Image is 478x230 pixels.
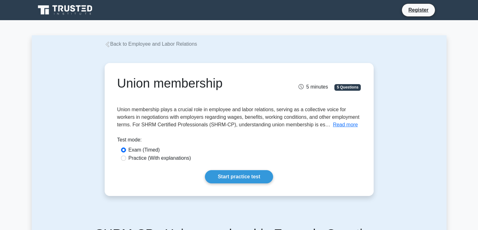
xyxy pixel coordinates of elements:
[105,41,197,47] a: Back to Employee and Labor Relations
[334,84,361,90] span: 5 Questions
[299,84,328,89] span: 5 minutes
[117,107,360,127] span: Union membership plays a crucial role in employee and labor relations, serving as a collective vo...
[129,154,191,162] label: Practice (With explanations)
[333,121,358,129] button: Read more
[129,146,160,154] label: Exam (Timed)
[117,136,361,146] div: Test mode:
[117,76,277,91] h1: Union membership
[205,170,273,183] a: Start practice test
[404,6,432,14] a: Register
